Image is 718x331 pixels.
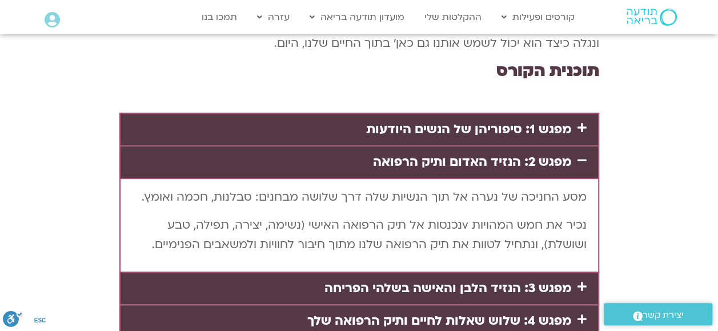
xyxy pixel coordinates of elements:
[419,6,487,28] a: ההקלטות שלי
[121,273,598,304] div: מפגש 3: הנזיד הלבן והאישה בשלהי הפריחה
[196,6,243,28] a: תמכו בנו
[121,114,598,145] div: מפגש 1: סיפוריהן של הנשים היודעות
[366,121,571,138] a: מפגש 1: סיפוריהן של הנשים היודעות
[604,303,712,325] a: יצירת קשר
[373,153,571,170] a: מפגש 2: הנזיד האדום ותיק הרפואה
[132,216,587,255] p: נכיר את חמש המהויות vנכנסות אל תיק הרפואה האישי (נשימה, יצירה, תפילה, טבע ושושלת), ונתחיל לטוות א...
[496,6,580,28] a: קורסים ופעילות
[251,6,295,28] a: עזרה
[627,9,677,26] img: תודעה בריאה
[141,19,599,51] span: בכל מפגש נצלול אל טקס אחר מעולם הריפוי של הנשים השבטיות [GEOGRAPHIC_DATA], ונגלה כיצד הוא יכול לש...
[121,146,598,178] div: מפגש 2: הנזיד האדום ותיק הרפואה
[307,312,571,329] a: מפגש 4: שלוש שאלות לחיים ותיק הרפואה שלך
[132,188,587,208] p: מסע החניכה של נערה אל תוך הנשיות שלה דרך שלושה מבחנים: סבלנות, חכמה ואומץ.
[324,280,571,297] a: מפגש 3: הנזיד הלבן והאישה בשלהי הפריחה
[121,178,598,272] div: מפגש 2: הנזיד האדום ותיק הרפואה
[119,55,599,87] h2: תוכנית הקורס
[304,6,410,28] a: מועדון תודעה בריאה
[643,308,684,323] span: יצירת קשר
